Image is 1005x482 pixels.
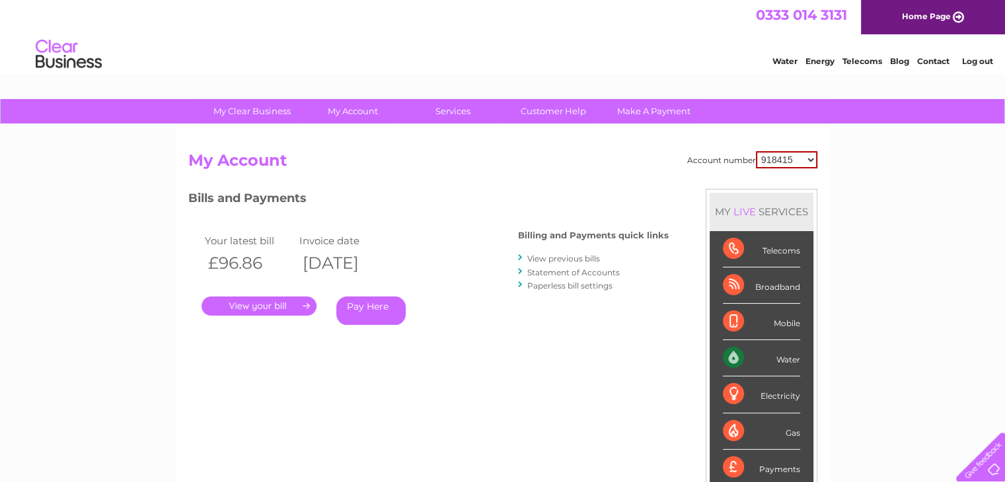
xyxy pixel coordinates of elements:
[527,281,613,291] a: Paperless bill settings
[710,193,813,230] div: MY SERVICES
[731,205,759,218] div: LIVE
[756,7,847,23] a: 0333 014 3131
[805,56,835,66] a: Energy
[687,151,817,168] div: Account number
[772,56,798,66] a: Water
[191,7,815,64] div: Clear Business is a trading name of Verastar Limited (registered in [GEOGRAPHIC_DATA] No. 3667643...
[890,56,909,66] a: Blog
[599,99,708,123] a: Make A Payment
[35,34,102,75] img: logo.png
[723,340,800,376] div: Water
[842,56,882,66] a: Telecoms
[188,189,669,212] h3: Bills and Payments
[202,250,297,277] th: £96.86
[917,56,949,66] a: Contact
[723,267,800,304] div: Broadband
[499,99,608,123] a: Customer Help
[188,151,817,176] h2: My Account
[723,376,800,413] div: Electricity
[398,99,507,123] a: Services
[296,250,391,277] th: [DATE]
[723,413,800,450] div: Gas
[527,254,600,263] a: View previous bills
[518,230,669,240] h4: Billing and Payments quick links
[198,99,307,123] a: My Clear Business
[296,232,391,250] td: Invoice date
[723,304,800,340] div: Mobile
[961,56,992,66] a: Log out
[723,231,800,267] div: Telecoms
[336,296,406,325] a: Pay Here
[298,99,407,123] a: My Account
[202,232,297,250] td: Your latest bill
[527,267,620,277] a: Statement of Accounts
[202,296,316,316] a: .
